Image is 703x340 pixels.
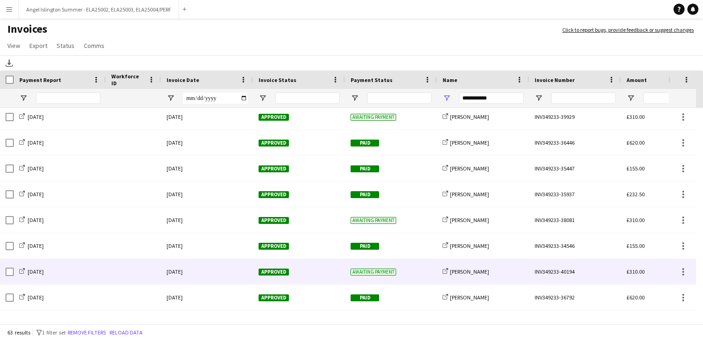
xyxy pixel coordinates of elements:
div: [DATE] [161,259,253,284]
div: INV349233-38081 [529,207,621,233]
span: Name [443,76,457,83]
div: [DATE] [161,130,253,155]
button: Open Filter Menu [351,94,359,102]
span: Approved [259,191,289,198]
div: [DATE] [161,285,253,310]
span: [PERSON_NAME] [450,113,489,120]
div: [DATE] [161,233,253,258]
button: Open Filter Menu [167,94,175,102]
span: Paid [351,243,379,250]
span: £232.50 [627,191,645,198]
a: [DATE] [19,113,44,120]
span: £155.00 [627,242,645,249]
div: INV349233-34546 [529,233,621,258]
span: Paid [351,140,379,147]
span: [DATE] [28,217,44,223]
a: Export [26,40,51,52]
span: [DATE] [28,294,44,301]
span: £310.00 [627,113,645,120]
span: [PERSON_NAME] [450,165,489,172]
a: Comms [80,40,108,52]
span: [PERSON_NAME] [450,242,489,249]
a: Click to report bugs, provide feedback or suggest changes [562,26,694,34]
div: INV349233-35447 [529,156,621,181]
span: Approved [259,165,289,172]
span: Invoice Number [535,76,575,83]
span: [DATE] [28,191,44,198]
button: Open Filter Menu [443,94,451,102]
app-action-btn: Download [4,58,15,69]
a: [DATE] [19,217,44,223]
button: Angel Islington Summer - ELA25002, ELA25003, ELA25004/PERF [19,0,179,18]
button: Open Filter Menu [627,94,635,102]
span: Paid [351,165,379,172]
span: Invoice Date [167,76,199,83]
a: [DATE] [19,165,44,172]
span: Awaiting payment [351,217,396,224]
span: Awaiting payment [351,114,396,121]
a: [DATE] [19,139,44,146]
span: [PERSON_NAME] [450,268,489,275]
div: [DATE] [161,207,253,233]
div: INV349233-39929 [529,104,621,129]
a: [DATE] [19,268,44,275]
span: Approved [259,114,289,121]
span: Paid [351,191,379,198]
div: INV349233-40194 [529,259,621,284]
div: [DATE] [161,311,253,336]
span: Approved [259,140,289,147]
a: [DATE] [19,242,44,249]
span: 1 filter set [42,329,66,336]
span: Approved [259,243,289,250]
div: [DATE] [161,156,253,181]
span: £620.00 [627,294,645,301]
span: [DATE] [28,113,44,120]
a: Status [53,40,78,52]
input: Payment Report Filter Input [36,93,100,104]
input: Invoice Status Filter Input [275,93,340,104]
a: View [4,40,24,52]
button: Remove filters [66,328,108,338]
span: Approved [259,294,289,301]
input: Invoice Number Filter Input [551,93,616,104]
a: [DATE] [19,191,44,198]
div: [DATE] [161,104,253,129]
span: Approved [259,217,289,224]
span: Invoice Status [259,76,296,83]
span: [PERSON_NAME] [450,217,489,223]
button: Open Filter Menu [535,94,543,102]
div: [DATE] [161,182,253,207]
div: INV349233-35937 [529,182,621,207]
span: [DATE] [28,242,44,249]
span: £155.00 [627,165,645,172]
input: Invoice Date Filter Input [183,93,248,104]
span: [DATE] [28,139,44,146]
span: [PERSON_NAME] [450,294,489,301]
span: Payment Report [19,76,61,83]
span: Workforce ID [111,73,144,87]
span: Awaiting payment [351,269,396,276]
a: [DATE] [19,294,44,301]
div: INV349233-36792 [529,285,621,310]
span: Approved [259,269,289,276]
span: [PERSON_NAME] [450,139,489,146]
span: [DATE] [28,165,44,172]
span: [DATE] [28,268,44,275]
span: Paid [351,294,379,301]
button: Open Filter Menu [19,94,28,102]
div: INV349233-39238 [529,311,621,336]
span: £310.00 [627,217,645,223]
span: Comms [84,41,104,50]
input: Name Filter Input [459,93,524,104]
span: £310.00 [627,268,645,275]
span: [PERSON_NAME] [450,191,489,198]
span: Export [29,41,47,50]
span: Status [57,41,75,50]
button: Reload data [108,328,144,338]
span: Amount [627,76,647,83]
div: INV349233-36446 [529,130,621,155]
span: Payment Status [351,76,392,83]
button: Open Filter Menu [259,94,267,102]
span: View [7,41,20,50]
span: £620.00 [627,139,645,146]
